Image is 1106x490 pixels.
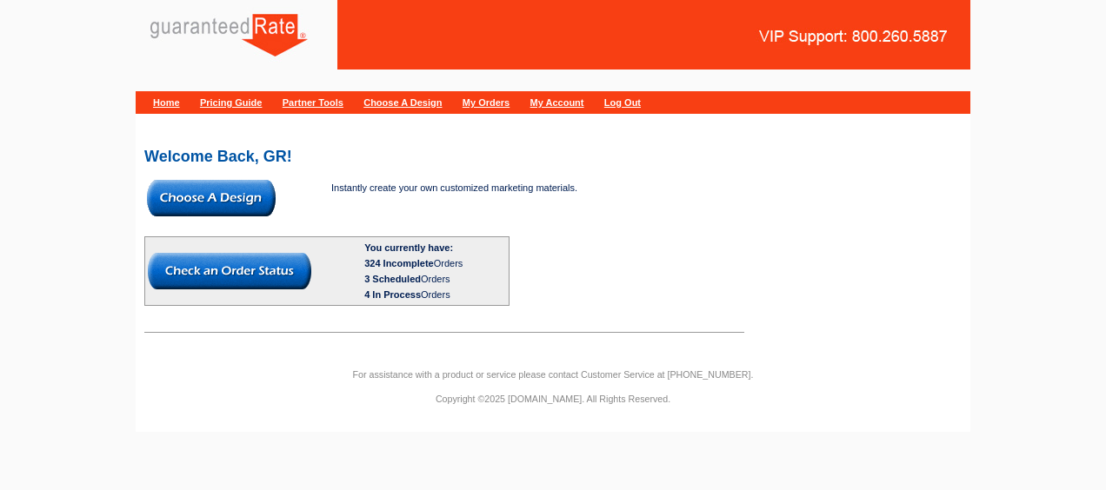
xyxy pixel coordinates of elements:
[364,258,433,268] span: 324 Incomplete
[144,149,962,164] h2: Welcome Back, GR!
[283,97,343,108] a: Partner Tools
[136,367,970,382] p: For assistance with a product or service please contact Customer Service at [PHONE_NUMBER].
[153,97,180,108] a: Home
[363,97,442,108] a: Choose A Design
[136,391,970,407] p: Copyright ©2025 [DOMAIN_NAME]. All Rights Reserved.
[331,182,577,193] span: Instantly create your own customized marketing materials.
[364,274,421,284] span: 3 Scheduled
[200,97,263,108] a: Pricing Guide
[364,289,421,300] span: 4 In Process
[604,97,641,108] a: Log Out
[364,255,506,302] div: Orders Orders Orders
[463,97,510,108] a: My Orders
[148,253,311,289] img: button-check-order-status.gif
[530,97,584,108] a: My Account
[147,180,276,216] img: button-choose-design.gif
[364,242,453,253] b: You currently have:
